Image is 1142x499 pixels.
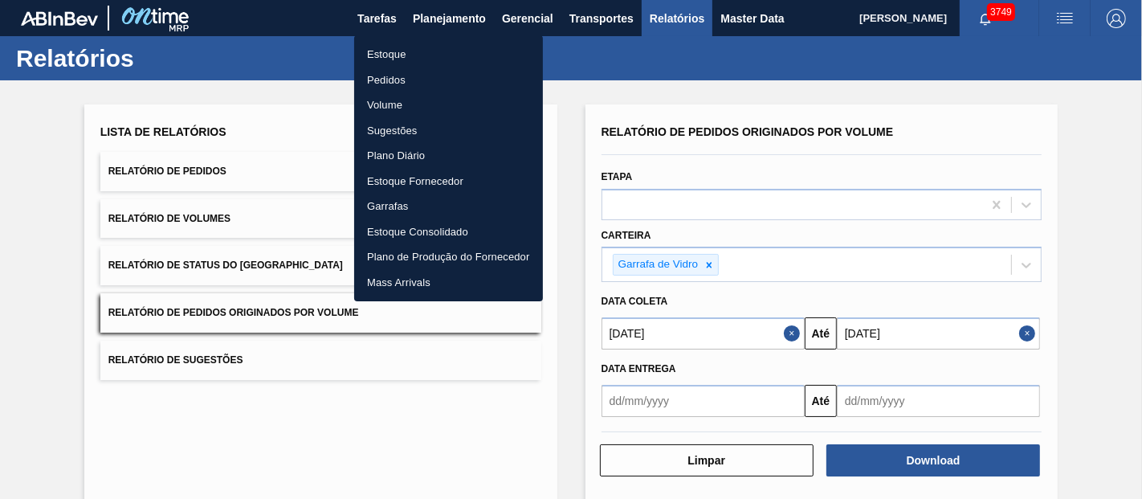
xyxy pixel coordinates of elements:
a: Estoque [354,42,543,67]
a: Plano de Produção do Fornecedor [354,244,543,270]
a: Volume [354,92,543,118]
a: Plano Diário [354,143,543,169]
a: Pedidos [354,67,543,93]
a: Mass Arrivals [354,270,543,296]
a: Estoque Consolidado [354,219,543,245]
a: Sugestões [354,118,543,144]
a: Garrafas [354,194,543,219]
a: Estoque Fornecedor [354,169,543,194]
